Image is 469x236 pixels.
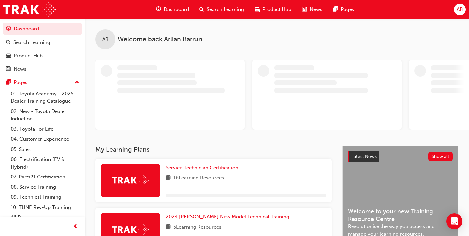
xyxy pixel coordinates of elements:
span: AB [457,6,463,13]
button: DashboardSearch LearningProduct HubNews [3,21,82,76]
img: Trak [112,175,149,185]
h3: My Learning Plans [95,146,332,153]
img: Trak [3,2,56,17]
span: News [310,6,322,13]
span: news-icon [302,5,307,14]
a: car-iconProduct Hub [249,3,297,16]
span: Welcome to your new Training Resource Centre [348,208,453,223]
span: news-icon [6,66,11,72]
div: News [14,65,26,73]
a: search-iconSearch Learning [194,3,249,16]
a: News [3,63,82,75]
button: Pages [3,76,82,89]
a: 06. Electrification (EV & Hybrid) [8,154,82,172]
a: 03. Toyota For Life [8,124,82,134]
span: guage-icon [156,5,161,14]
span: search-icon [199,5,204,14]
div: Open Intercom Messenger [446,213,462,229]
span: 2024 [PERSON_NAME] New Model Technical Training [166,214,289,220]
span: pages-icon [333,5,338,14]
a: 05. Sales [8,144,82,155]
a: news-iconNews [297,3,328,16]
span: book-icon [166,174,171,182]
span: car-icon [255,5,260,14]
a: Product Hub [3,50,82,62]
a: pages-iconPages [328,3,359,16]
a: 04. Customer Experience [8,134,82,144]
a: 10. TUNE Rev-Up Training [8,202,82,213]
span: AB [102,36,109,43]
span: car-icon [6,53,11,59]
a: Search Learning [3,36,82,49]
span: search-icon [6,40,11,46]
a: Dashboard [3,23,82,35]
a: All Pages [8,212,82,223]
span: Product Hub [262,6,291,13]
span: book-icon [166,223,171,232]
img: Trak [112,224,149,235]
a: 08. Service Training [8,182,82,192]
a: Service Technician Certification [166,164,241,172]
a: 2024 [PERSON_NAME] New Model Technical Training [166,213,292,221]
div: Search Learning [13,39,50,46]
div: Pages [14,79,27,86]
span: Pages [341,6,354,13]
span: 16 Learning Resources [173,174,224,182]
button: AB [454,4,466,15]
span: Search Learning [207,6,244,13]
div: Product Hub [14,52,43,59]
span: pages-icon [6,80,11,86]
a: Latest NewsShow all [348,151,453,162]
a: 09. Technical Training [8,192,82,202]
span: Service Technician Certification [166,165,238,171]
span: Welcome back , Arllan Barrun [118,36,202,43]
span: prev-icon [73,223,78,231]
span: guage-icon [6,26,11,32]
a: 07. Parts21 Certification [8,172,82,182]
span: up-icon [75,78,79,87]
a: 01. Toyota Academy - 2025 Dealer Training Catalogue [8,89,82,106]
button: Show all [428,152,453,161]
span: 5 Learning Resources [173,223,221,232]
a: guage-iconDashboard [151,3,194,16]
span: Latest News [352,154,377,159]
span: Dashboard [164,6,189,13]
a: 02. New - Toyota Dealer Induction [8,106,82,124]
